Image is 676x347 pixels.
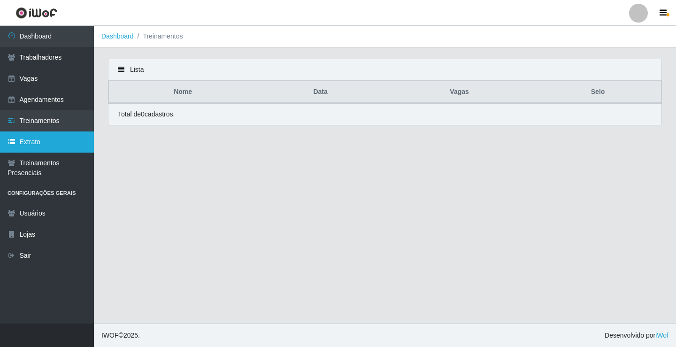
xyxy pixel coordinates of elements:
[384,81,535,103] th: Vagas
[108,59,661,81] div: Lista
[605,331,668,340] span: Desenvolvido por
[94,26,676,47] nav: breadcrumb
[101,331,140,340] span: © 2025 .
[109,81,257,103] th: Nome
[118,109,175,119] p: Total de 0 cadastros.
[101,32,134,40] a: Dashboard
[655,332,668,339] a: iWof
[535,81,661,103] th: Selo
[15,7,57,19] img: CoreUI Logo
[134,31,183,41] li: Treinamentos
[257,81,384,103] th: Data
[101,332,119,339] span: IWOF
